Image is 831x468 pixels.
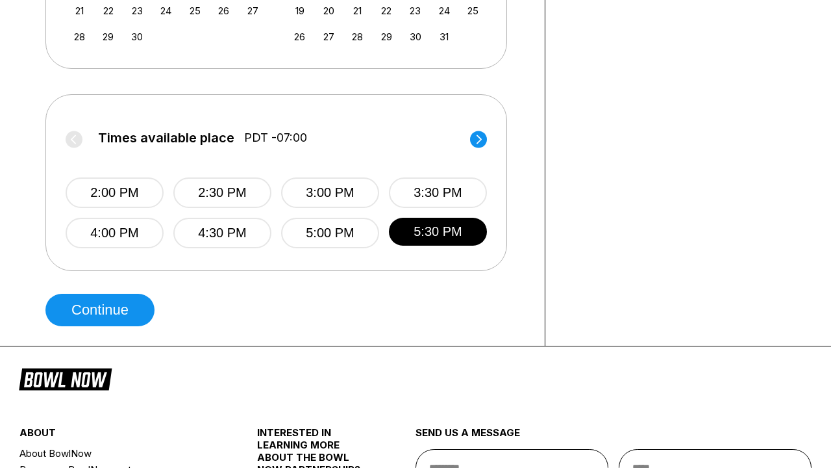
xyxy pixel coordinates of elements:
[244,2,262,19] div: Choose Saturday, September 27th, 2025
[99,2,117,19] div: Choose Monday, September 22nd, 2025
[157,2,175,19] div: Choose Wednesday, September 24th, 2025
[415,426,812,449] div: send us a message
[215,2,232,19] div: Choose Friday, September 26th, 2025
[436,28,453,45] div: Choose Friday, October 31st, 2025
[129,2,146,19] div: Choose Tuesday, September 23rd, 2025
[186,2,204,19] div: Choose Thursday, September 25th, 2025
[19,445,217,461] a: About BowlNow
[281,218,379,248] button: 5:00 PM
[406,2,424,19] div: Choose Thursday, October 23rd, 2025
[389,218,487,246] button: 5:30 PM
[129,28,146,45] div: Choose Tuesday, September 30th, 2025
[320,28,338,45] div: Choose Monday, October 27th, 2025
[291,2,308,19] div: Choose Sunday, October 19th, 2025
[406,28,424,45] div: Choose Thursday, October 30th, 2025
[349,2,366,19] div: Choose Tuesday, October 21st, 2025
[99,28,117,45] div: Choose Monday, September 29th, 2025
[349,28,366,45] div: Choose Tuesday, October 28th, 2025
[173,218,271,248] button: 4:30 PM
[378,2,395,19] div: Choose Wednesday, October 22nd, 2025
[71,28,88,45] div: Choose Sunday, September 28th, 2025
[389,177,487,208] button: 3:30 PM
[291,28,308,45] div: Choose Sunday, October 26th, 2025
[378,28,395,45] div: Choose Wednesday, October 29th, 2025
[436,2,453,19] div: Choose Friday, October 24th, 2025
[281,177,379,208] button: 3:00 PM
[71,2,88,19] div: Choose Sunday, September 21st, 2025
[173,177,271,208] button: 2:30 PM
[320,2,338,19] div: Choose Monday, October 20th, 2025
[464,2,482,19] div: Choose Saturday, October 25th, 2025
[244,131,307,145] span: PDT -07:00
[66,177,164,208] button: 2:00 PM
[66,218,164,248] button: 4:00 PM
[45,294,155,326] button: Continue
[19,426,217,445] div: about
[98,131,234,145] span: Times available place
